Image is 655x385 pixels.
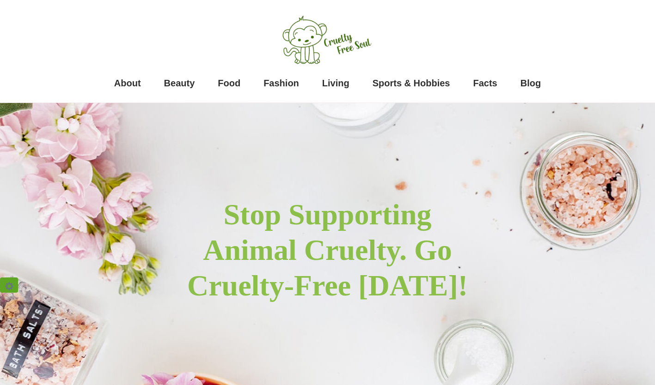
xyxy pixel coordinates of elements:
a: Food [218,74,240,92]
a: Beauty [164,74,195,92]
a: Sports & Hobbies [373,74,450,92]
strong: Stop Supporting Animal Cruelty. Go Cruelty-Free [DATE]! [187,198,468,302]
a: Living [322,74,349,92]
img: ⚙ [5,282,13,290]
a: Blog [520,74,541,92]
a: Facts [473,74,497,92]
a: Fashion [263,74,299,92]
a: About [114,74,141,92]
